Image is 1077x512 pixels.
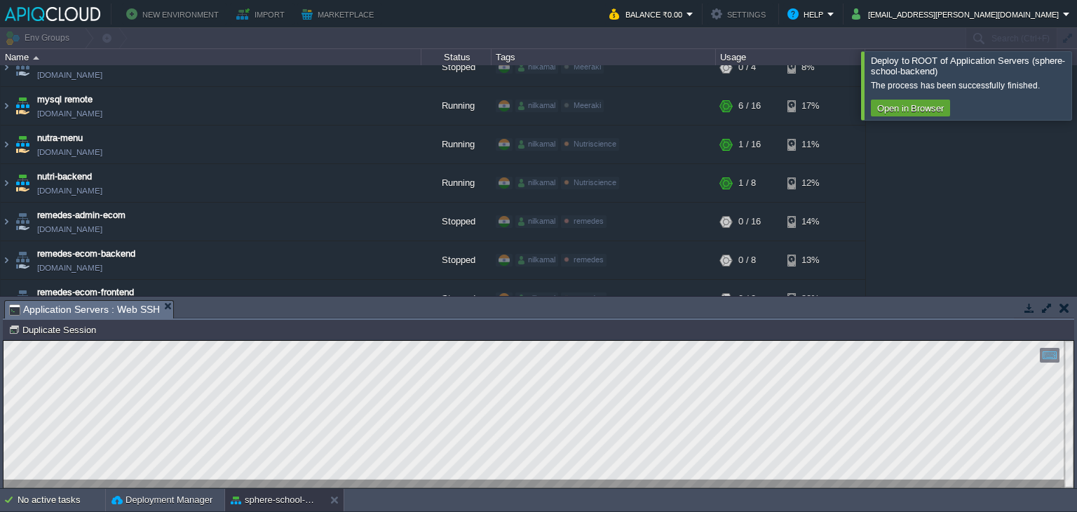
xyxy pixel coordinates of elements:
span: Deploy to ROOT of Application Servers (sphere-school-backend) [871,55,1065,76]
span: remedes [574,294,604,302]
div: nilkamal [515,177,558,189]
span: Meeraki [574,62,601,71]
div: Stopped [421,241,492,279]
div: nilkamal [515,292,558,305]
button: [EMAIL_ADDRESS][PERSON_NAME][DOMAIN_NAME] [852,6,1063,22]
div: Running [421,87,492,125]
div: 12% [787,164,833,202]
button: New Environment [126,6,223,22]
img: AMDAwAAAACH5BAEAAAAALAAAAAABAAEAAAICRAEAOw== [13,203,32,241]
div: Stopped [421,280,492,318]
span: remedes [574,217,604,225]
button: sphere-school-backend [231,493,319,507]
img: APIQCloud [5,7,100,21]
button: Import [236,6,289,22]
div: Stopped [421,48,492,86]
button: Balance ₹0.00 [609,6,686,22]
a: nutri-backend [37,170,92,184]
img: AMDAwAAAACH5BAEAAAAALAAAAAABAAEAAAICRAEAOw== [13,87,32,125]
span: Nutriscience [574,140,616,148]
div: 17% [787,87,833,125]
div: nilkamal [515,138,558,151]
img: AMDAwAAAACH5BAEAAAAALAAAAAABAAEAAAICRAEAOw== [13,48,32,86]
div: The process has been successfully finished. [871,80,1068,91]
button: Open in Browser [873,102,948,114]
div: 13% [787,241,833,279]
img: AMDAwAAAACH5BAEAAAAALAAAAAABAAEAAAICRAEAOw== [1,280,12,318]
div: 0 / 16 [738,203,761,241]
div: Usage [717,49,865,65]
div: nilkamal [515,254,558,267]
div: 1 / 8 [738,164,756,202]
a: mysql remote [37,93,93,107]
button: Help [787,6,827,22]
div: 8% [787,48,833,86]
span: remedes [574,255,604,264]
div: 0 / 8 [738,241,756,279]
div: 0 / 8 [738,280,756,318]
a: remedes-admin-ecom [37,208,126,222]
a: [DOMAIN_NAME] [37,68,102,82]
div: Name [1,49,421,65]
a: remedes-ecom-frontend [37,285,134,299]
a: remedes-ecom-backend [37,247,135,261]
div: No active tasks [18,489,105,511]
div: 6 / 16 [738,87,761,125]
a: [DOMAIN_NAME] [37,184,102,198]
div: nilkamal [515,215,558,228]
img: AMDAwAAAACH5BAEAAAAALAAAAAABAAEAAAICRAEAOw== [1,126,12,163]
span: Nutriscience [574,178,616,187]
span: Application Servers : Web SSH [9,301,160,318]
a: [DOMAIN_NAME] [37,222,102,236]
div: 0 / 4 [738,48,756,86]
img: AMDAwAAAACH5BAEAAAAALAAAAAABAAEAAAICRAEAOw== [33,56,39,60]
a: [DOMAIN_NAME] [37,145,102,159]
div: nilkamal [515,100,558,112]
a: [DOMAIN_NAME] [37,261,102,275]
img: AMDAwAAAACH5BAEAAAAALAAAAAABAAEAAAICRAEAOw== [13,164,32,202]
img: AMDAwAAAACH5BAEAAAAALAAAAAABAAEAAAICRAEAOw== [1,164,12,202]
div: 32% [787,280,833,318]
div: Running [421,126,492,163]
button: Duplicate Session [8,323,100,336]
div: Status [422,49,491,65]
img: AMDAwAAAACH5BAEAAAAALAAAAAABAAEAAAICRAEAOw== [1,203,12,241]
img: AMDAwAAAACH5BAEAAAAALAAAAAABAAEAAAICRAEAOw== [1,48,12,86]
div: 14% [787,203,833,241]
a: nutra-menu [37,131,83,145]
button: Settings [711,6,770,22]
div: Running [421,164,492,202]
img: AMDAwAAAACH5BAEAAAAALAAAAAABAAEAAAICRAEAOw== [1,87,12,125]
img: AMDAwAAAACH5BAEAAAAALAAAAAABAAEAAAICRAEAOw== [1,241,12,279]
span: Meeraki [574,101,601,109]
div: 11% [787,126,833,163]
div: Tags [492,49,715,65]
div: nilkamal [515,61,558,74]
img: AMDAwAAAACH5BAEAAAAALAAAAAABAAEAAAICRAEAOw== [13,241,32,279]
span: [DOMAIN_NAME] [37,107,102,121]
button: Deployment Manager [111,493,212,507]
div: Stopped [421,203,492,241]
button: Marketplace [302,6,378,22]
img: AMDAwAAAACH5BAEAAAAALAAAAAABAAEAAAICRAEAOw== [13,280,32,318]
div: 1 / 16 [738,126,761,163]
img: AMDAwAAAACH5BAEAAAAALAAAAAABAAEAAAICRAEAOw== [13,126,32,163]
